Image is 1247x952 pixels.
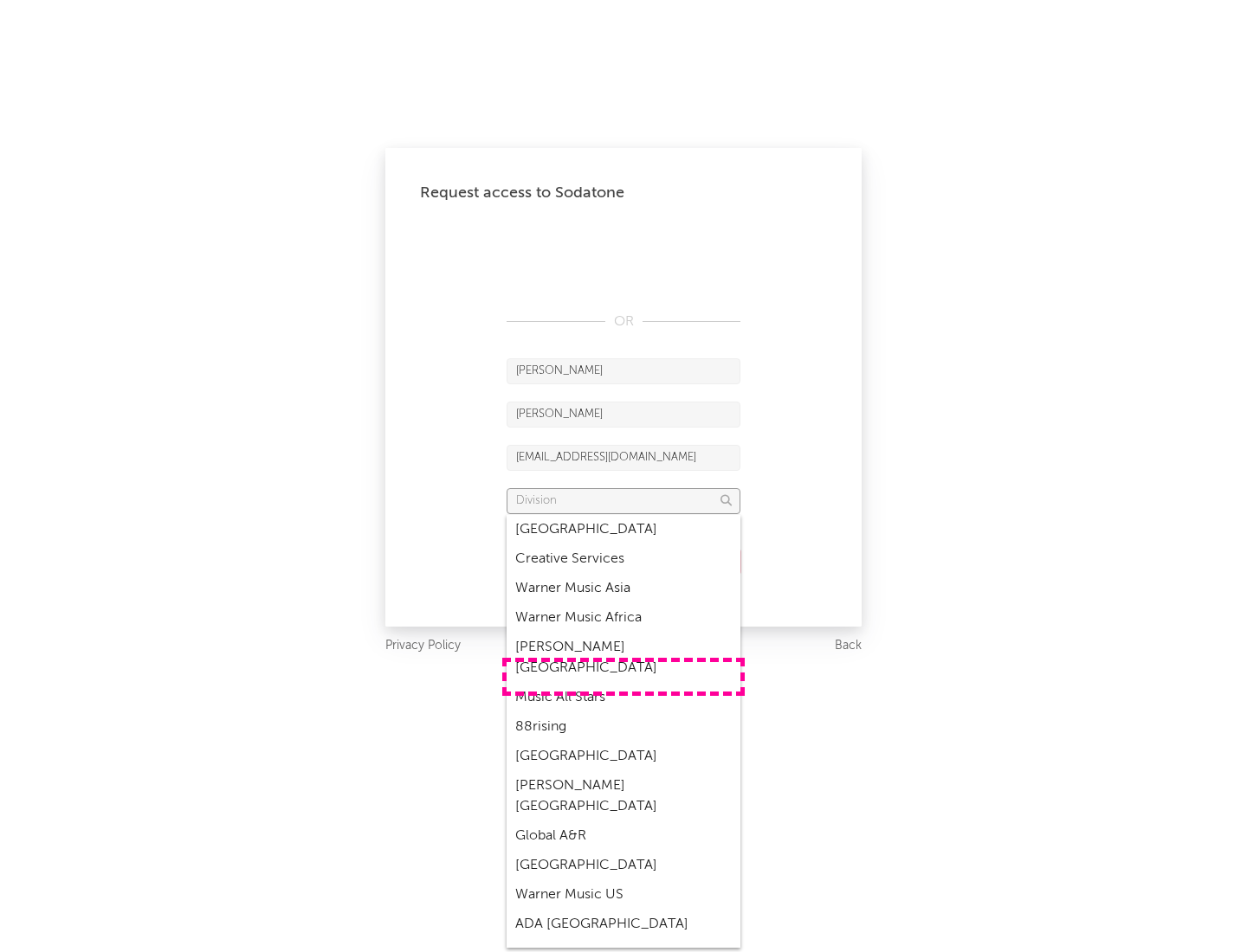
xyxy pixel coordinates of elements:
[385,635,461,657] a: Privacy Policy
[507,402,740,428] input: Last Name
[507,851,740,880] div: [GEOGRAPHIC_DATA]
[507,445,740,471] input: Email
[835,635,862,657] a: Back
[507,574,740,603] div: Warner Music Asia
[507,544,740,574] div: Creative Services
[507,358,740,384] input: First Name
[507,312,740,332] div: OR
[507,880,740,910] div: Warner Music US
[507,712,740,742] div: 88rising
[507,683,740,712] div: Music All Stars
[507,821,740,851] div: Global A&R
[507,488,740,514] input: Division
[507,742,740,771] div: [GEOGRAPHIC_DATA]
[507,633,740,683] div: [PERSON_NAME] [GEOGRAPHIC_DATA]
[507,515,740,544] div: [GEOGRAPHIC_DATA]
[507,910,740,939] div: ADA [GEOGRAPHIC_DATA]
[507,771,740,821] div: [PERSON_NAME] [GEOGRAPHIC_DATA]
[420,183,827,203] div: Request access to Sodatone
[507,603,740,633] div: Warner Music Africa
